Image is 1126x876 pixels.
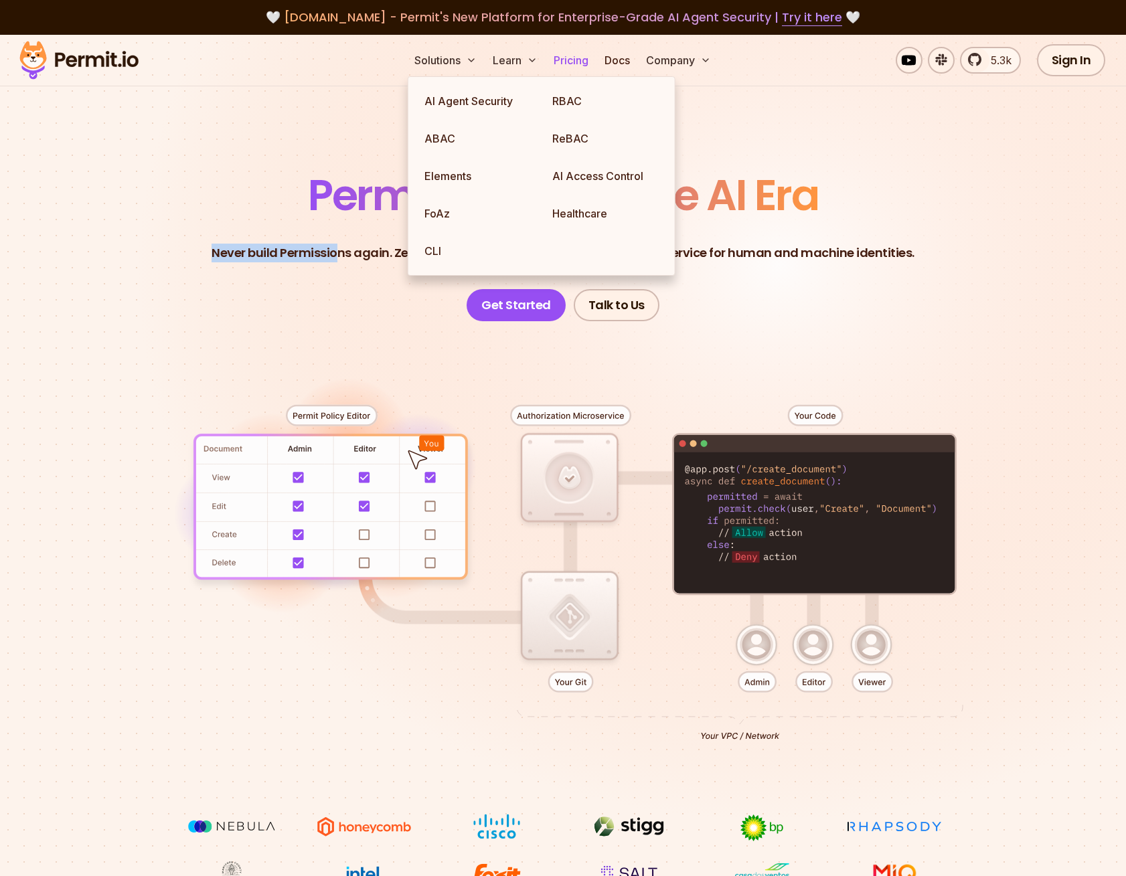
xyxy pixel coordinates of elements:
p: Never build Permissions again. Zero-latency fine-grained authorization as a service for human and... [212,244,914,262]
span: 5.3k [983,52,1012,68]
a: Docs [599,47,635,74]
button: Solutions [409,47,482,74]
a: ReBAC [542,120,669,157]
img: Nebula [181,814,282,839]
img: Stigg [579,814,679,839]
a: FoAz [414,195,542,232]
span: [DOMAIN_NAME] - Permit's New Platform for Enterprise-Grade AI Agent Security | [284,9,842,25]
a: Get Started [467,289,566,321]
a: RBAC [542,82,669,120]
img: Cisco [447,814,547,839]
a: Try it here [782,9,842,26]
a: AI Agent Security [414,82,542,120]
img: Honeycomb [314,814,414,839]
img: Permit logo [13,37,145,83]
div: 🤍 🤍 [32,8,1094,27]
a: Pricing [548,47,594,74]
a: Healthcare [542,195,669,232]
a: Talk to Us [574,289,659,321]
span: Permissions for The AI Era [308,165,818,225]
a: Elements [414,157,542,195]
img: Rhapsody Health [844,814,945,839]
button: Company [641,47,716,74]
img: bp [712,814,812,842]
a: CLI [414,232,542,270]
a: Sign In [1037,44,1106,76]
button: Learn [487,47,543,74]
a: 5.3k [960,47,1021,74]
a: ABAC [414,120,542,157]
a: AI Access Control [542,157,669,195]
